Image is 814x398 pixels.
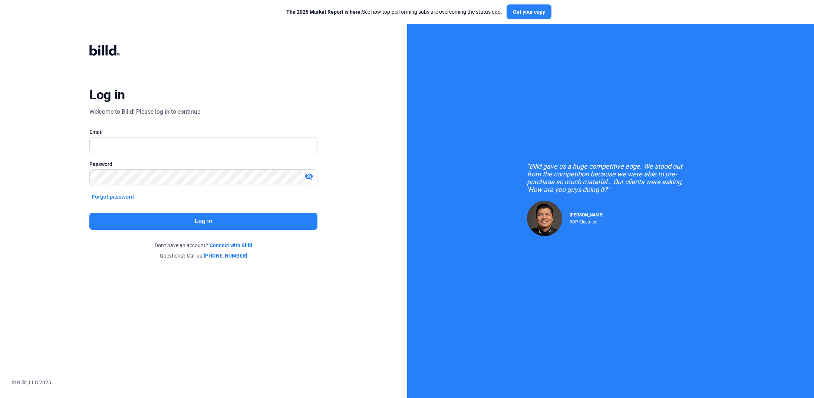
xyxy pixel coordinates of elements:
button: Forgot password [89,193,136,201]
div: Questions? Call us [89,252,317,259]
div: "Billd gave us a huge competitive edge. We stood out from the competition because we were able to... [527,162,694,193]
button: Get your copy [507,4,551,19]
a: Connect with Billd [210,242,252,249]
div: Welcome to Billd! Please log in to continue. [89,107,202,116]
div: Password [89,160,317,168]
div: Don't have an account? [89,242,317,249]
div: RDP Electrical [570,218,603,225]
mat-icon: visibility_off [304,172,313,181]
img: Raul Pacheco [527,201,562,236]
div: See how top-performing subs are overcoming the status quo. [286,8,502,16]
div: Email [89,128,317,136]
span: The 2025 Market Report is here: [286,9,362,15]
a: [PHONE_NUMBER] [204,252,247,259]
span: [PERSON_NAME] [570,212,603,218]
button: Log in [89,213,317,230]
div: Log in [89,87,125,103]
